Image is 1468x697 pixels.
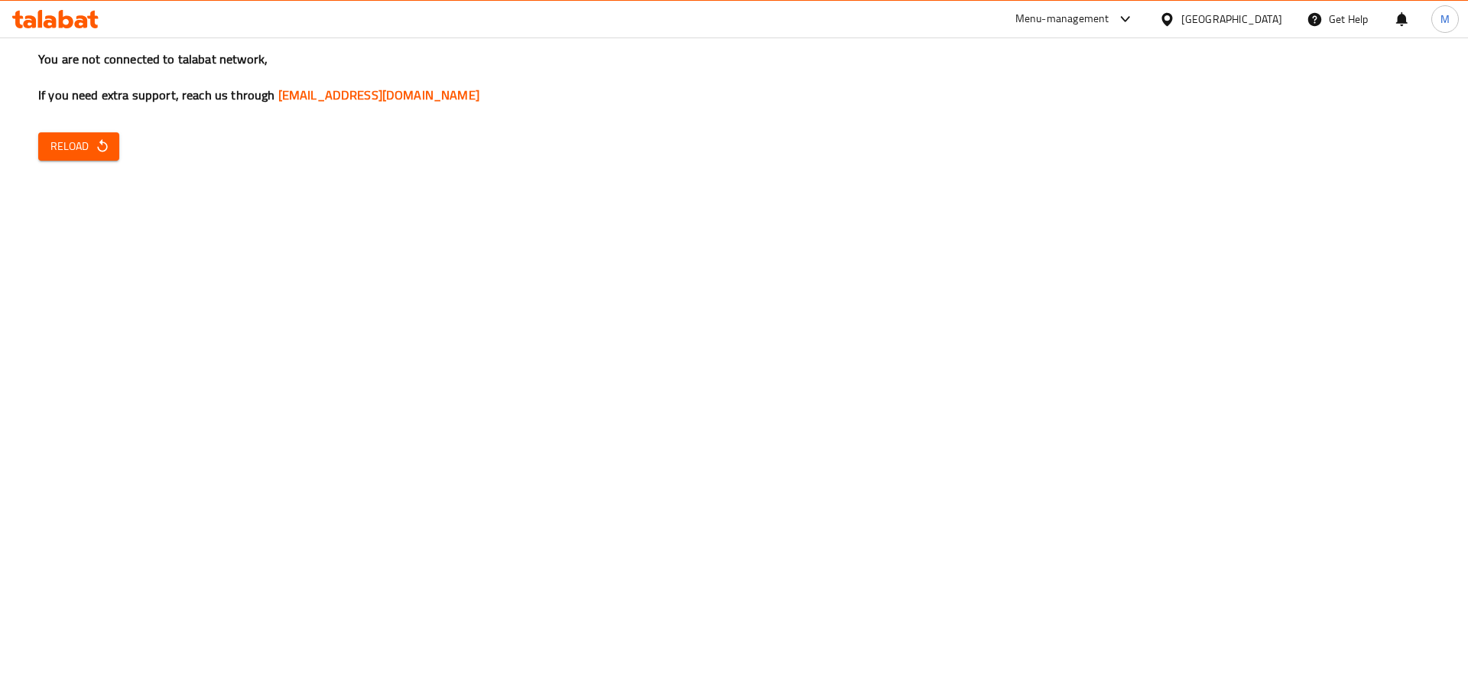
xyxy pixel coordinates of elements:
span: M [1440,11,1450,28]
button: Reload [38,132,119,161]
div: [GEOGRAPHIC_DATA] [1181,11,1282,28]
h3: You are not connected to talabat network, If you need extra support, reach us through [38,50,1430,104]
div: Menu-management [1015,10,1109,28]
a: [EMAIL_ADDRESS][DOMAIN_NAME] [278,83,479,106]
span: Reload [50,137,107,156]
